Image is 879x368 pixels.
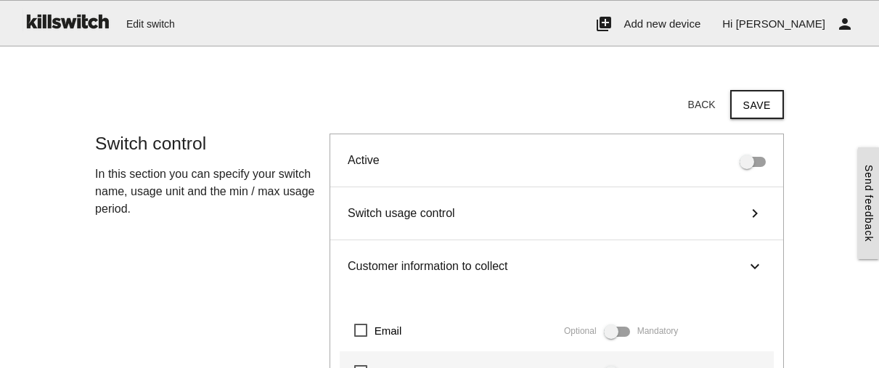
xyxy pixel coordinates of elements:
span: Email [354,322,402,340]
span: Add new device [624,17,700,30]
span: Optional [564,326,597,336]
a: Send feedback [858,147,879,259]
p: In this section you can specify your switch name, usage unit and the min / max usage period. [95,165,315,218]
span: [PERSON_NAME] [736,17,825,30]
span: Mandatory [637,326,679,336]
span: Switch control [95,134,206,153]
button: Back [676,91,727,118]
i: keyboard_arrow_right [744,205,766,222]
span: Hi [722,17,732,30]
img: ks-logo-black-160-b.png [22,1,112,41]
i: keyboard_arrow_right [746,255,764,277]
span: Customer information to collect [348,258,508,275]
span: Switch usage control [348,205,455,222]
i: person [836,1,854,47]
span: Active [348,154,380,166]
button: Save [730,90,784,119]
span: Edit switch [126,1,175,47]
i: add_to_photos [595,1,613,47]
